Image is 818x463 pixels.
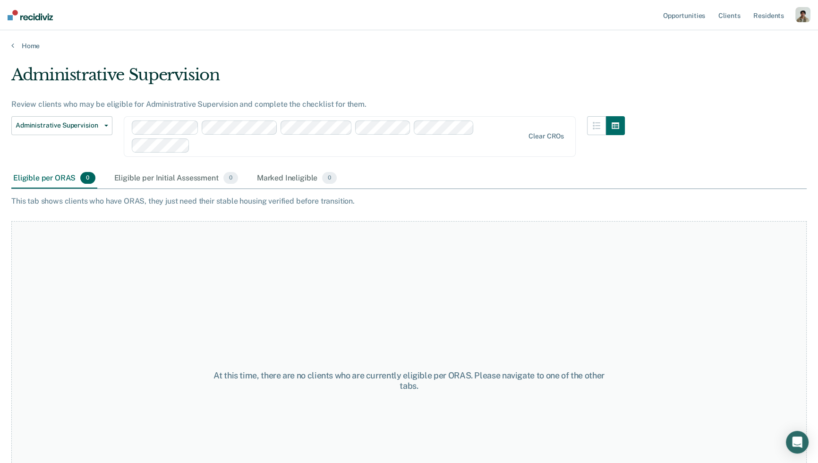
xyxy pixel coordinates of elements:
[223,172,238,184] span: 0
[112,168,240,189] div: Eligible per Initial Assessment0
[11,197,807,206] div: This tab shows clients who have ORAS, they just need their stable housing verified before transit...
[11,168,97,189] div: Eligible per ORAS0
[11,42,807,50] a: Home
[528,132,564,140] div: Clear CROs
[16,121,101,129] span: Administrative Supervision
[80,172,95,184] span: 0
[322,172,337,184] span: 0
[211,370,608,391] div: At this time, there are no clients who are currently eligible per ORAS. Please navigate to one of...
[11,65,625,92] div: Administrative Supervision
[255,168,339,189] div: Marked Ineligible0
[11,116,112,135] button: Administrative Supervision
[8,10,53,20] img: Recidiviz
[11,100,625,109] div: Review clients who may be eligible for Administrative Supervision and complete the checklist for ...
[786,431,809,454] div: Open Intercom Messenger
